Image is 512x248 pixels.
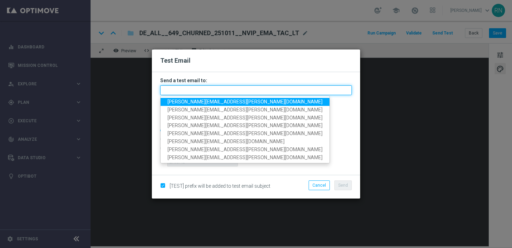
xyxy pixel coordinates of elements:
a: [PERSON_NAME][EMAIL_ADDRESS][PERSON_NAME][DOMAIN_NAME] [161,114,329,122]
span: [PERSON_NAME][EMAIL_ADDRESS][DOMAIN_NAME] [168,139,285,144]
a: [PERSON_NAME][EMAIL_ADDRESS][PERSON_NAME][DOMAIN_NAME] [161,98,329,106]
a: [PERSON_NAME][EMAIL_ADDRESS][PERSON_NAME][DOMAIN_NAME] [161,153,329,161]
button: Send [334,180,352,190]
h2: Test Email [160,56,352,65]
span: [PERSON_NAME][EMAIL_ADDRESS][PERSON_NAME][DOMAIN_NAME] [168,115,323,120]
a: [PERSON_NAME][EMAIL_ADDRESS][PERSON_NAME][DOMAIN_NAME] [161,122,329,130]
span: Send [338,183,348,188]
span: [PERSON_NAME][EMAIL_ADDRESS][PERSON_NAME][DOMAIN_NAME] [168,99,323,104]
a: [PERSON_NAME][EMAIL_ADDRESS][PERSON_NAME][DOMAIN_NAME] [161,106,329,114]
a: [PERSON_NAME][EMAIL_ADDRESS][PERSON_NAME][DOMAIN_NAME] [161,130,329,138]
span: [PERSON_NAME][EMAIL_ADDRESS][PERSON_NAME][DOMAIN_NAME] [168,123,323,128]
span: [PERSON_NAME][EMAIL_ADDRESS][PERSON_NAME][DOMAIN_NAME] [168,131,323,136]
h3: Send a test email to: [160,77,352,84]
button: Cancel [309,180,330,190]
span: [PERSON_NAME][EMAIL_ADDRESS][PERSON_NAME][DOMAIN_NAME] [168,147,323,152]
span: [TEST] prefix will be added to test email subject [170,183,270,189]
a: [PERSON_NAME][EMAIL_ADDRESS][PERSON_NAME][DOMAIN_NAME] [161,146,329,154]
a: [PERSON_NAME][EMAIL_ADDRESS][DOMAIN_NAME] [161,138,329,146]
span: [PERSON_NAME][EMAIL_ADDRESS][PERSON_NAME][DOMAIN_NAME] [168,154,323,160]
span: [PERSON_NAME][EMAIL_ADDRESS][PERSON_NAME][DOMAIN_NAME] [168,107,323,113]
